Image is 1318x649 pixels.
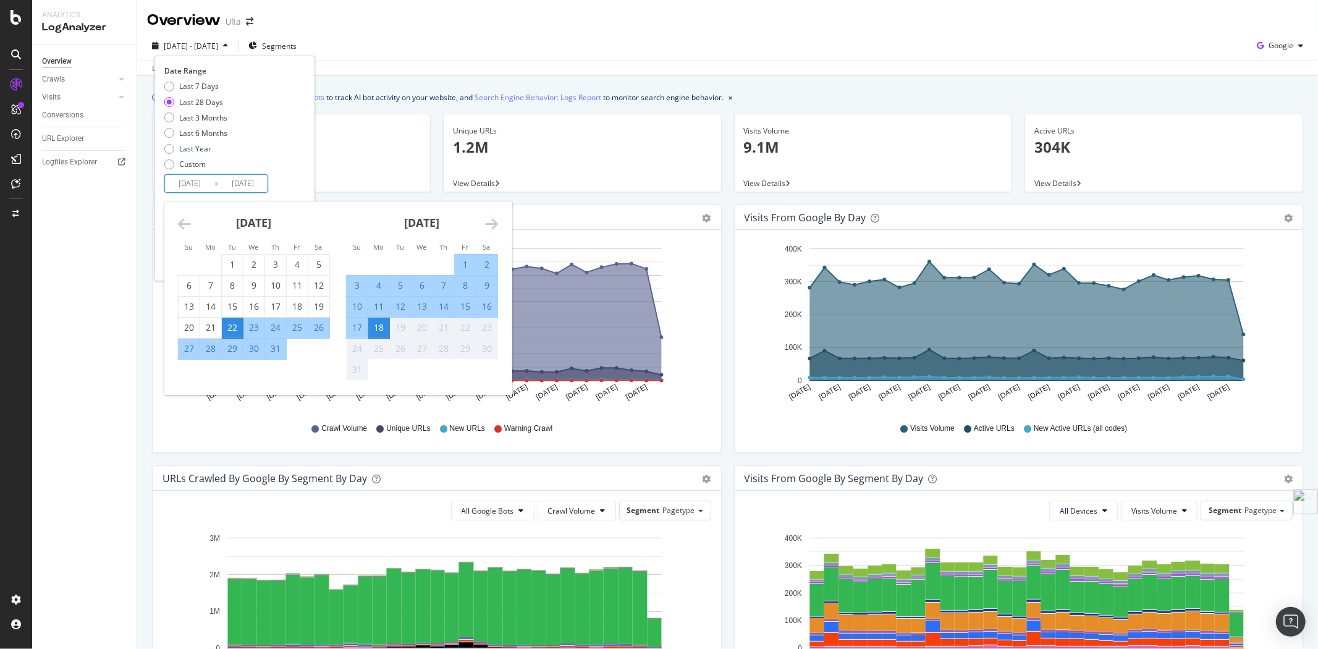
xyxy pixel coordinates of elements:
[179,159,206,169] div: Custom
[265,300,286,313] div: 17
[1284,214,1293,223] div: gear
[42,156,128,169] a: Logfiles Explorer
[179,300,200,313] div: 13
[368,321,389,334] div: 18
[209,534,220,543] text: 3M
[243,258,264,271] div: 2
[373,242,384,252] small: Mo
[937,383,961,402] text: [DATE]
[476,317,497,338] td: Not available. Saturday, August 23, 2025
[42,91,61,104] div: Visits
[744,137,1003,158] p: 9.1M
[163,240,706,412] svg: A chart.
[784,616,801,625] text: 100K
[164,41,218,51] span: [DATE] - [DATE]
[455,258,476,271] div: 1
[264,275,286,296] td: Choose Thursday, July 10, 2025 as your check-in date. It’s available.
[663,505,695,515] span: Pagetype
[347,363,368,376] div: 31
[594,383,619,402] text: [DATE]
[412,342,433,355] div: 27
[784,534,801,543] text: 400K
[42,73,116,86] a: Crawls
[265,321,286,334] div: 24
[910,423,955,434] span: Visits Volume
[347,321,368,334] div: 17
[200,317,221,338] td: Choose Monday, July 21, 2025 as your check-in date. It’s available.
[1293,490,1318,514] img: side-widget.svg
[243,254,264,275] td: Choose Wednesday, July 2, 2025 as your check-in date. It’s available.
[178,317,200,338] td: Choose Sunday, July 20, 2025 as your check-in date. It’s available.
[453,137,712,158] p: 1.2M
[42,73,65,86] div: Crawls
[164,66,302,76] div: Date Range
[265,279,286,292] div: 10
[784,310,801,319] text: 200K
[164,97,227,108] div: Last 28 Days
[548,506,596,516] span: Crawl Volume
[433,275,454,296] td: Selected. Thursday, August 7, 2025
[209,608,220,616] text: 1M
[185,242,193,252] small: Su
[308,321,329,334] div: 26
[744,178,786,189] span: View Details
[200,279,221,292] div: 7
[1034,423,1127,434] span: New Active URLs (all codes)
[346,359,368,380] td: Not available. Sunday, August 31, 2025
[179,321,200,334] div: 20
[624,383,649,402] text: [DATE]
[286,275,308,296] td: Choose Friday, July 11, 2025 as your check-in date. It’s available.
[538,501,616,520] button: Crawl Volume
[368,317,389,338] td: Selected as end date. Monday, August 18, 2025
[847,383,872,402] text: [DATE]
[286,254,308,275] td: Choose Friday, July 4, 2025 as your check-in date. It’s available.
[264,296,286,317] td: Choose Thursday, July 17, 2025 as your check-in date. It’s available.
[164,91,724,104] div: We introduced 2 new report templates: to track AI bot activity on your website, and to monitor se...
[164,128,227,138] div: Last 6 Months
[454,296,476,317] td: Selected. Friday, August 15, 2025
[433,279,454,292] div: 7
[42,132,84,145] div: URL Explorer
[817,383,842,402] text: [DATE]
[877,383,902,402] text: [DATE]
[368,279,389,292] div: 4
[476,254,497,275] td: Selected. Saturday, August 2, 2025
[411,338,433,359] td: Not available. Wednesday, August 27, 2025
[179,143,211,154] div: Last Year
[462,506,514,516] span: All Google Bots
[505,383,530,402] text: [DATE]
[1284,475,1293,483] div: gear
[454,317,476,338] td: Not available. Friday, August 22, 2025
[411,275,433,296] td: Selected. Wednesday, August 6, 2025
[412,279,433,292] div: 6
[389,338,411,359] td: Not available. Tuesday, August 26, 2025
[163,472,367,485] div: URLs Crawled by Google By Segment By Day
[264,338,286,359] td: Selected. Thursday, July 31, 2025
[390,321,411,334] div: 19
[412,321,433,334] div: 20
[164,201,512,395] div: Calendar
[1206,383,1231,402] text: [DATE]
[483,242,490,252] small: Sa
[433,300,454,313] div: 14
[222,342,243,355] div: 29
[433,317,454,338] td: Not available. Thursday, August 21, 2025
[433,338,454,359] td: Not available. Thursday, August 28, 2025
[433,342,454,355] div: 28
[1116,383,1141,402] text: [DATE]
[974,423,1015,434] span: Active URLs
[455,300,476,313] div: 15
[287,321,308,334] div: 25
[476,338,497,359] td: Not available. Saturday, August 30, 2025
[390,279,411,292] div: 5
[455,321,476,334] div: 22
[246,17,253,26] div: arrow-right-arrow-left
[1026,383,1051,402] text: [DATE]
[308,275,329,296] td: Choose Saturday, July 12, 2025 as your check-in date. It’s available.
[42,109,83,122] div: Conversions
[784,561,801,570] text: 300K
[439,242,447,252] small: Th
[454,338,476,359] td: Not available. Friday, August 29, 2025
[353,242,361,252] small: Su
[179,342,200,355] div: 27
